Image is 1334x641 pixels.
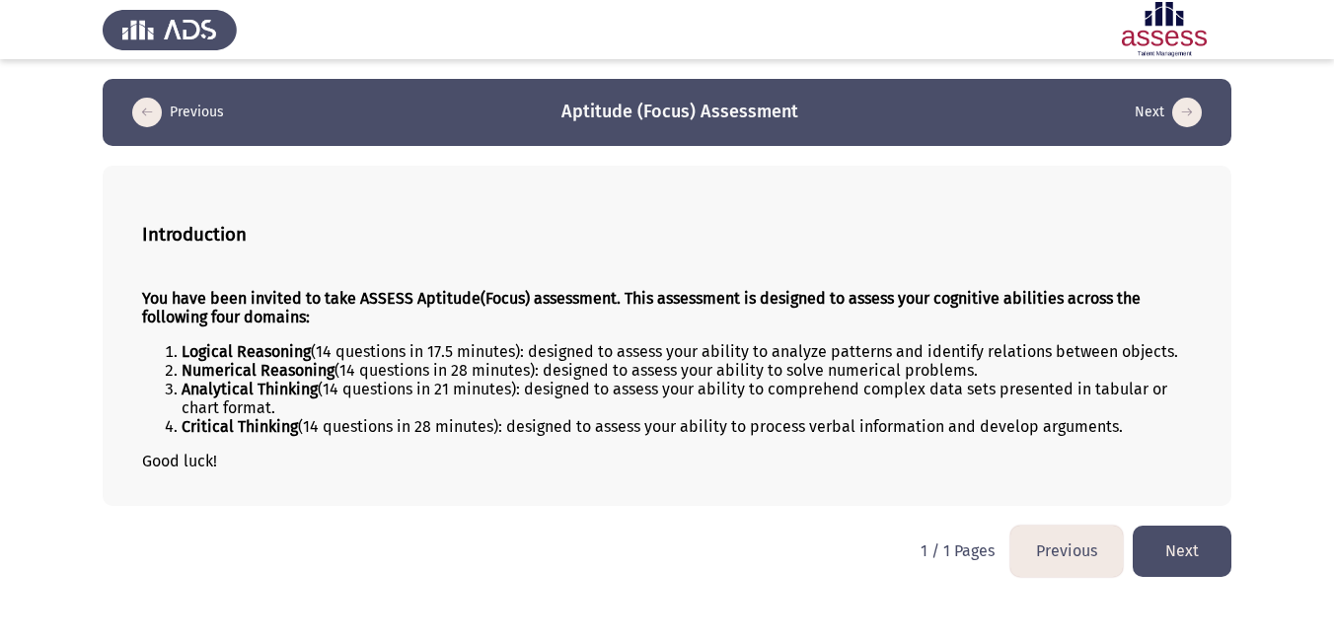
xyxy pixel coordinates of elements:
button: load previous page [1010,526,1123,576]
button: load previous page [126,97,230,128]
b: Critical Thinking [182,417,298,436]
li: (14 questions in 17.5 minutes): designed to assess your ability to analyze patterns and identify ... [182,342,1192,361]
p: Good luck! [142,452,1192,470]
li: (14 questions in 28 minutes): designed to assess your ability to solve numerical problems. [182,361,1192,380]
li: (14 questions in 21 minutes): designed to assess your ability to comprehend complex data sets pre... [182,380,1192,417]
strong: You have been invited to take ASSESS Aptitude(Focus) assessment. This assessment is designed to a... [142,289,1141,326]
button: load next page [1133,526,1231,576]
b: Introduction [142,224,247,246]
li: (14 questions in 28 minutes): designed to assess your ability to process verbal information and d... [182,417,1192,436]
button: load next page [1129,97,1208,128]
strong: Numerical Reasoning [182,361,334,380]
b: Analytical Thinking [182,380,318,398]
strong: Logical Reasoning [182,342,311,361]
h3: Aptitude (Focus) Assessment [561,100,798,124]
p: 1 / 1 Pages [921,541,995,560]
img: Assess Talent Management logo [103,2,237,57]
img: Assessment logo of ASSESS Focus 4 Module Assessment [1097,2,1231,57]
